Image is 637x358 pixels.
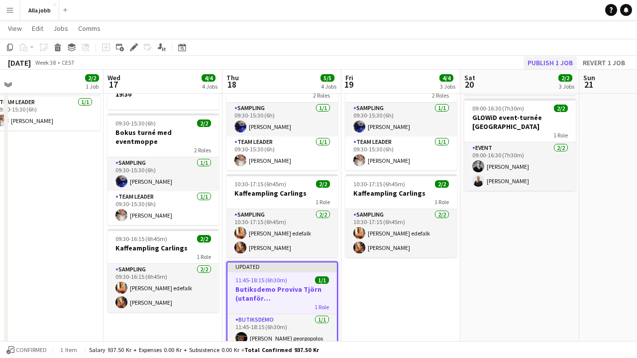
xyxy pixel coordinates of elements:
[558,74,572,82] span: 2/2
[32,24,43,33] span: Edit
[197,235,211,242] span: 2/2
[85,74,99,82] span: 2/2
[583,73,595,82] span: Sun
[8,24,22,33] span: View
[107,243,219,252] h3: Kaffeampling Carlings
[316,198,330,206] span: 1 Role
[4,22,26,35] a: View
[432,92,449,99] span: 2 Roles
[226,136,338,170] app-card-role: Team Leader1/109:30-15:30 (6h)[PERSON_NAME]
[86,83,99,90] div: 1 Job
[316,180,330,188] span: 2/2
[439,74,453,82] span: 4/4
[345,103,457,136] app-card-role: Sampling1/109:30-15:30 (6h)[PERSON_NAME]
[62,59,75,66] div: CEST
[553,131,568,139] span: 1 Role
[20,0,59,20] button: Alla jobb
[226,261,338,349] app-job-card: Updated11:45-18:15 (6h30m)1/1Butiksdemo Proviva Tjörn (utanför [GEOGRAPHIC_DATA])1 RoleButiksdemo...
[464,99,576,191] app-job-card: 09:00-16:30 (7h30m)2/2GLOWiD event-turnée [GEOGRAPHIC_DATA]1 RoleEvent2/209:00-16:30 (7h30m)[PERS...
[226,174,338,257] app-job-card: 10:30-17:15 (6h45m)2/2Kaffeampling Carlings1 RoleSampling2/210:30-17:15 (6h45m)[PERSON_NAME] edef...
[226,103,338,136] app-card-role: Sampling1/109:30-15:30 (6h)[PERSON_NAME]
[107,73,120,82] span: Wed
[197,119,211,127] span: 2/2
[345,174,457,257] app-job-card: 10:30-17:15 (6h45m)2/2Kaffeampling Carlings1 RoleSampling2/210:30-17:15 (6h45m)[PERSON_NAME] edef...
[434,198,449,206] span: 1 Role
[57,346,81,354] span: 1 item
[227,262,337,270] div: Updated
[244,346,319,354] span: Total Confirmed 937.50 kr
[344,79,353,90] span: 19
[464,113,576,131] h3: GLOWiD event-turnée [GEOGRAPHIC_DATA]
[89,346,319,354] div: Salary 937.50 kr + Expenses 0.00 kr + Subsistence 0.00 kr =
[74,22,105,35] a: Comms
[435,180,449,188] span: 2/2
[226,209,338,257] app-card-role: Sampling2/210:30-17:15 (6h45m)[PERSON_NAME] edefalk[PERSON_NAME]
[28,22,47,35] a: Edit
[353,180,405,188] span: 10:30-17:15 (6h45m)
[345,209,457,257] app-card-role: Sampling2/210:30-17:15 (6h45m)[PERSON_NAME] edefalk[PERSON_NAME]
[440,83,455,90] div: 3 Jobs
[225,79,239,90] span: 18
[8,58,31,68] div: [DATE]
[106,79,120,90] span: 17
[107,264,219,312] app-card-role: Sampling2/209:30-16:15 (6h45m)[PERSON_NAME] edefalk[PERSON_NAME]
[78,24,101,33] span: Comms
[197,253,211,260] span: 1 Role
[345,73,353,82] span: Fri
[226,189,338,198] h3: Kaffeampling Carlings
[226,73,239,82] span: Thu
[554,105,568,112] span: 2/2
[315,303,329,311] span: 1 Role
[320,74,334,82] span: 5/5
[582,79,595,90] span: 21
[107,128,219,146] h3: Bokus turné med eventmoppe
[315,276,329,284] span: 1/1
[234,180,286,188] span: 10:30-17:15 (6h45m)
[321,83,336,90] div: 4 Jobs
[227,314,337,348] app-card-role: Butiksdemo1/111:45-18:15 (6h30m)[PERSON_NAME] georgopolos
[313,92,330,99] span: 2 Roles
[107,114,219,225] app-job-card: 09:30-15:30 (6h)2/2Bokus turné med eventmoppe2 RolesSampling1/109:30-15:30 (6h)[PERSON_NAME]Team ...
[107,229,219,312] app-job-card: 09:30-16:15 (6h45m)2/2Kaffeampling Carlings1 RoleSampling2/209:30-16:15 (6h45m)[PERSON_NAME] edef...
[345,189,457,198] h3: Kaffeampling Carlings
[472,105,524,112] span: 09:00-16:30 (7h30m)
[53,24,68,33] span: Jobs
[464,73,475,82] span: Sat
[559,83,574,90] div: 3 Jobs
[579,56,629,69] button: Revert 1 job
[345,136,457,170] app-card-role: Team Leader1/109:30-15:30 (6h)[PERSON_NAME]
[16,347,47,354] span: Confirmed
[115,119,156,127] span: 09:30-15:30 (6h)
[33,59,58,66] span: Week 38
[49,22,72,35] a: Jobs
[345,59,457,170] app-job-card: 09:30-15:30 (6h)2/2Bokus turné med eventmoppe2 RolesSampling1/109:30-15:30 (6h)[PERSON_NAME]Team ...
[202,83,217,90] div: 4 Jobs
[463,79,475,90] span: 20
[524,56,577,69] button: Publish 1 job
[235,276,287,284] span: 11:45-18:15 (6h30m)
[107,157,219,191] app-card-role: Sampling1/109:30-15:30 (6h)[PERSON_NAME]
[464,142,576,191] app-card-role: Event2/209:00-16:30 (7h30m)[PERSON_NAME][PERSON_NAME]
[227,285,337,303] h3: Butiksdemo Proviva Tjörn (utanför [GEOGRAPHIC_DATA])
[107,191,219,225] app-card-role: Team Leader1/109:30-15:30 (6h)[PERSON_NAME]
[202,74,215,82] span: 4/4
[194,146,211,154] span: 2 Roles
[115,235,167,242] span: 09:30-16:15 (6h45m)
[226,59,338,170] app-job-card: 09:30-15:30 (6h)2/2Bokus turné med eventmoppe2 RolesSampling1/109:30-15:30 (6h)[PERSON_NAME]Team ...
[5,345,48,356] button: Confirmed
